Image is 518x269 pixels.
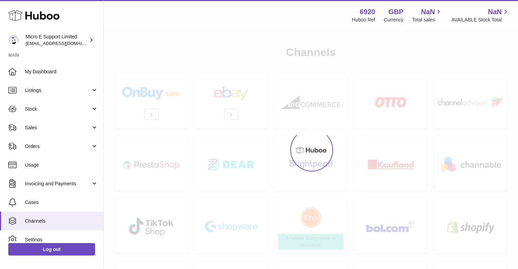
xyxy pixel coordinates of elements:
span: My Dashboard [25,68,98,75]
div: Currency [384,17,404,23]
span: Stock [25,106,91,112]
span: Orders [25,143,91,150]
span: Listings [25,87,91,94]
a: Log out [8,243,95,256]
span: Usage [25,162,98,168]
span: [EMAIL_ADDRESS][DOMAIN_NAME] [26,40,102,46]
span: Settings [25,236,98,243]
strong: GBP [388,7,403,17]
span: AVAILABLE Stock Total [451,17,510,23]
a: NaN Total sales [412,7,443,23]
span: Total sales [412,17,443,23]
span: NaN [421,7,435,17]
img: internalAdmin-6920@internal.huboo.com [8,35,19,45]
div: Micro E Support Limited [26,34,88,47]
span: Sales [25,124,91,131]
div: Huboo Ref [352,17,375,23]
strong: 6920 [360,7,375,17]
span: Invoicing and Payments [25,180,91,187]
a: NaN AVAILABLE Stock Total [451,7,510,23]
span: NaN [488,7,502,17]
span: Channels [25,218,98,224]
span: Cases [25,199,98,206]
